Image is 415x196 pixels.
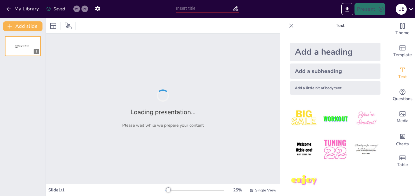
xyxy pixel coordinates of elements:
[290,104,318,133] img: 1.jpeg
[321,135,349,164] img: 5.jpeg
[176,4,233,13] input: Insert title
[397,118,409,124] span: Media
[3,21,42,31] button: Add slide
[290,64,380,79] div: Add a subheading
[64,22,72,30] span: Position
[390,128,415,150] div: Add charts and graphs
[255,188,276,193] span: Single View
[341,3,353,15] button: Export to PowerPoint
[395,30,409,36] span: Theme
[396,4,407,15] div: J E
[290,166,318,195] img: 7.jpeg
[396,141,409,147] span: Charts
[46,6,65,12] div: Saved
[390,84,415,106] div: Get real-time input from your audience
[352,104,380,133] img: 3.jpeg
[398,74,407,80] span: Text
[230,187,245,193] div: 25 %
[321,104,349,133] img: 2.jpeg
[390,150,415,172] div: Add a table
[48,21,58,31] div: Layout
[34,49,39,54] div: 1
[290,135,318,164] img: 4.jpeg
[393,52,412,58] span: Template
[390,106,415,128] div: Add images, graphics, shapes or video
[130,108,196,116] h2: Loading presentation...
[397,162,408,168] span: Table
[5,4,42,14] button: My Library
[352,135,380,164] img: 6.jpeg
[122,122,204,128] p: Please wait while we prepare your content
[15,45,29,49] span: Sendsteps presentation editor
[290,81,380,95] div: Add a little bit of body text
[290,43,380,61] div: Add a heading
[390,40,415,62] div: Add ready made slides
[393,96,413,102] span: Questions
[396,3,407,15] button: J E
[296,18,384,33] p: Text
[390,62,415,84] div: Add text boxes
[5,36,41,56] div: 1
[390,18,415,40] div: Change the overall theme
[354,3,385,15] button: Present
[48,187,165,193] div: Slide 1 / 1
